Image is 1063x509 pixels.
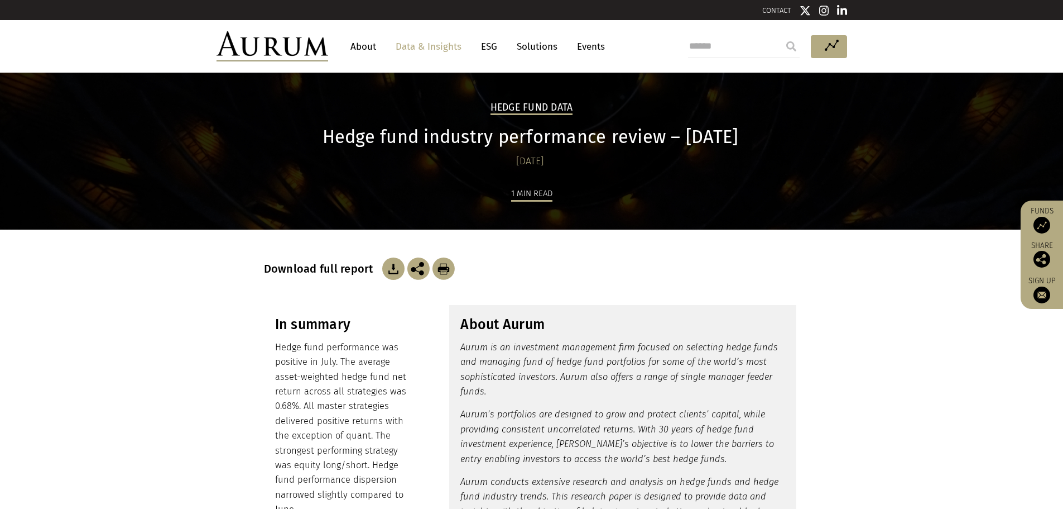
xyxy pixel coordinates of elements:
img: Access Funds [1033,217,1050,234]
img: Twitter icon [800,5,811,16]
h2: Hedge Fund Data [490,102,573,115]
img: Share this post [407,258,430,280]
input: Submit [780,35,802,58]
a: Funds [1026,206,1057,234]
h1: Hedge fund industry performance review – [DATE] [264,126,797,148]
img: Linkedin icon [837,5,847,16]
a: Sign up [1026,276,1057,303]
a: ESG [475,36,503,57]
a: Events [571,36,605,57]
em: Aurum’s portfolios are designed to grow and protect clients’ capital, while providing consistent ... [460,409,774,464]
a: CONTACT [762,6,791,15]
div: 1 min read [511,187,552,202]
img: Download Article [432,258,455,280]
img: Download Article [382,258,405,280]
img: Share this post [1033,251,1050,268]
h3: About Aurum [460,316,785,333]
h3: In summary [275,316,414,333]
div: [DATE] [264,154,797,169]
div: Share [1026,242,1057,268]
img: Sign up to our newsletter [1033,287,1050,303]
img: Instagram icon [819,5,829,16]
a: Data & Insights [390,36,467,57]
h3: Download full report [264,262,379,275]
a: Solutions [511,36,563,57]
img: Aurum [217,31,328,61]
em: Aurum is an investment management firm focused on selecting hedge funds and managing fund of hedg... [460,342,778,397]
a: About [345,36,382,57]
